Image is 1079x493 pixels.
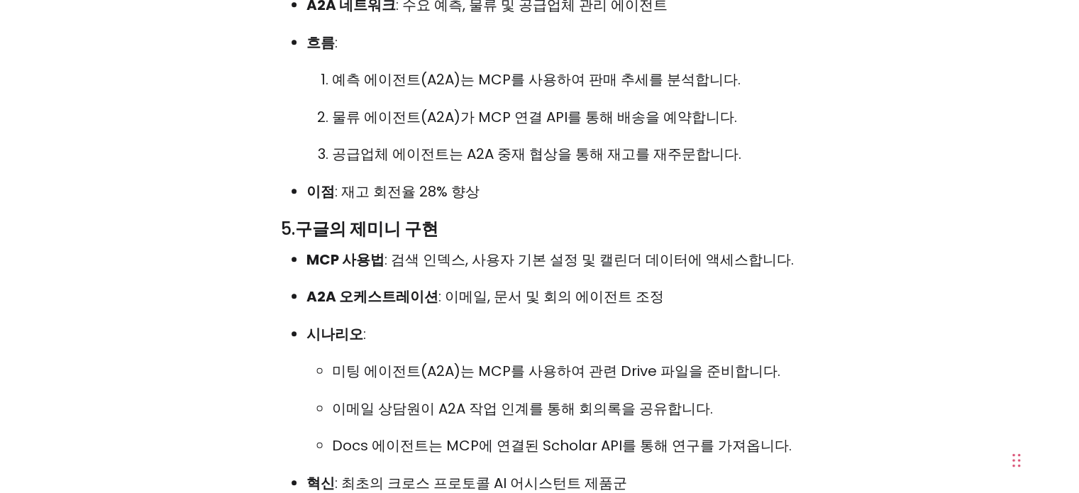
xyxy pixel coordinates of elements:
[332,70,741,89] font: 예측 에이전트(A2A)는 MCP를 사용하여 판매 추세를 분석합니다.
[332,436,792,455] font: Docs 에이전트는 MCP에 연결된 Scholar API를 통해 연구를 가져옵니다.
[306,324,363,344] font: 시나리오
[335,182,480,201] font: : 재고 회전율 28% 향상
[1008,425,1079,493] div: 대화하다
[1012,439,1021,482] div: 드래그
[306,33,335,52] font: 흐름
[335,33,338,52] font: :
[384,250,794,270] font: : 검색 인덱스, 사용자 기본 설정 및 캘린더 데이터에 액세스합니다.
[363,324,366,344] font: :
[306,182,335,201] font: 이점
[332,399,713,419] font: 이메일 상담원이 A2A 작업 인계를 통해 회의록을 공유합니다.
[332,144,741,164] font: 공급업체 에이전트는 A2A 중재 협상을 통해 재고를 재주문합니다.
[335,473,627,493] font: : 최초의 크로스 프로토콜 AI 어시스턴트 제품군
[306,473,335,493] font: 혁신
[438,287,664,306] font: : 이메일, 문서 및 회의 에이전트 조정
[306,287,438,306] font: A2A 오케스트레이션
[332,107,737,127] font: 물류 에이전트(A2A)가 MCP 연결 API를 통해 배송을 예약합니다.
[306,250,384,270] font: MCP 사용법
[281,217,295,240] font: 5.
[1008,425,1079,493] iframe: 채팅 위젯
[295,217,438,240] font: 구글의 제미니 구현
[332,361,780,381] font: 미팅 에이전트(A2A)는 MCP를 사용하여 관련 Drive 파일을 준비합니다.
